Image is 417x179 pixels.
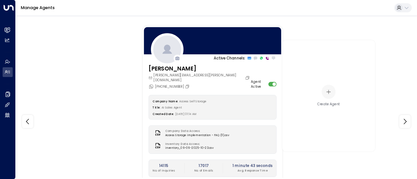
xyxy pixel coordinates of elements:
[165,146,213,150] span: inventory_09-09-2025-10-23.csv
[152,112,174,116] label: Created Date:
[152,163,175,169] h2: 14115
[214,55,245,61] p: Active Channels:
[245,76,251,80] button: Copy
[165,142,211,146] label: Inventory Data Access:
[165,133,229,137] span: Access Storage Implementation - FAQ (11).csv
[152,106,160,109] label: Title:
[232,169,272,173] p: Avg. Response Time
[152,99,178,103] label: Company Name:
[152,169,175,173] p: No. of Inquiries
[179,99,206,103] span: Access Self Storage
[149,73,251,83] div: [PERSON_NAME][EMAIL_ADDRESS][PERSON_NAME][DOMAIN_NAME]
[149,84,191,89] div: [PHONE_NUMBER]
[175,112,196,116] span: [DATE] 01:14 AM
[185,84,191,89] button: Copy
[21,5,55,10] a: Manage Agents
[165,129,227,133] label: Company Data Access:
[251,79,266,89] label: Agent Active
[194,163,213,169] h2: 17017
[149,65,251,73] h3: [PERSON_NAME]
[232,163,272,169] h2: 1 minute 43 seconds
[317,102,340,107] div: Create Agent
[194,169,213,173] p: No. of Emails
[162,106,182,109] span: AI Sales Agent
